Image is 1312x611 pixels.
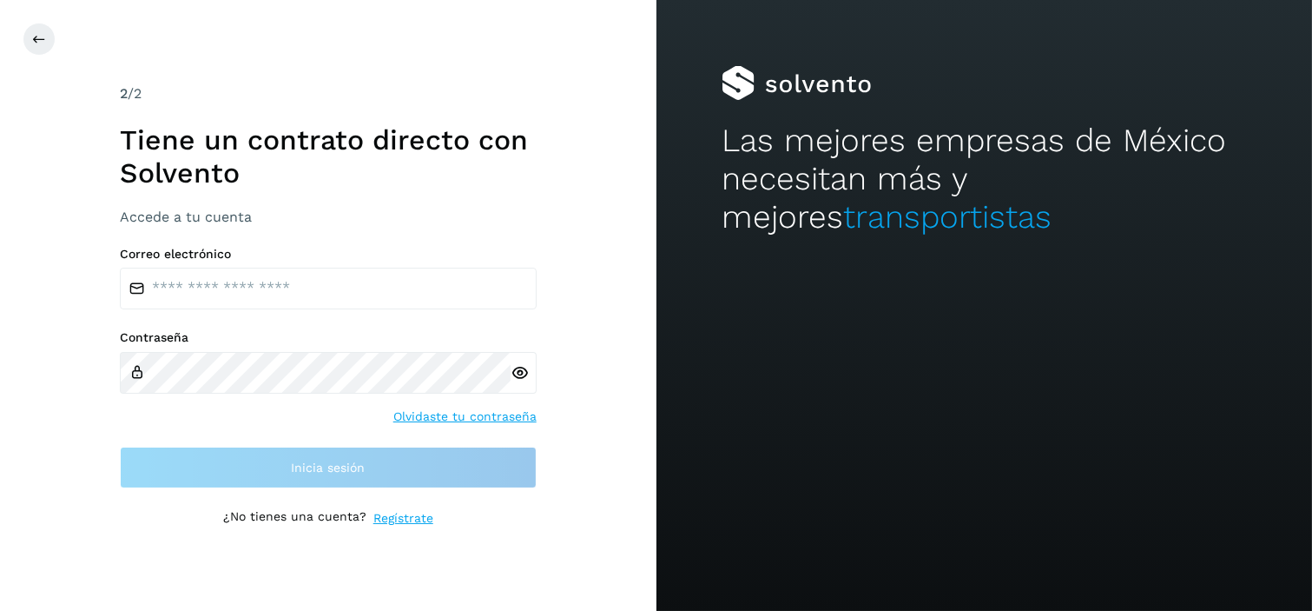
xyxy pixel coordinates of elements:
label: Contraseña [120,330,537,345]
span: transportistas [843,198,1052,236]
h3: Accede a tu cuenta [120,209,537,225]
a: Olvidaste tu contraseña [393,408,537,426]
span: Inicia sesión [291,462,365,474]
span: 2 [120,85,128,102]
p: ¿No tienes una cuenta? [223,509,366,528]
button: Inicia sesión [120,447,537,488]
label: Correo electrónico [120,247,537,262]
h2: Las mejores empresas de México necesitan más y mejores [722,122,1246,237]
h1: Tiene un contrato directo con Solvento [120,123,537,190]
a: Regístrate [373,509,433,528]
div: /2 [120,83,537,104]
